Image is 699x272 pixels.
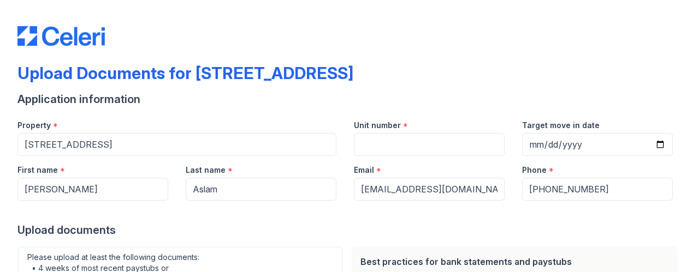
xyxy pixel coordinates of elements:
[17,26,105,46] img: CE_Logo_Blue-a8612792a0a2168367f1c8372b55b34899dd931a85d93a1a3d3e32e68fde9ad4.png
[360,255,668,268] div: Best practices for bank statements and paystubs
[17,222,682,238] div: Upload documents
[354,165,374,176] label: Email
[17,165,58,176] label: First name
[17,63,353,83] div: Upload Documents for [STREET_ADDRESS]
[354,120,401,131] label: Unit number
[522,120,600,131] label: Target move in date
[17,120,51,131] label: Property
[17,92,682,107] div: Application information
[186,165,226,176] label: Last name
[522,165,547,176] label: Phone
